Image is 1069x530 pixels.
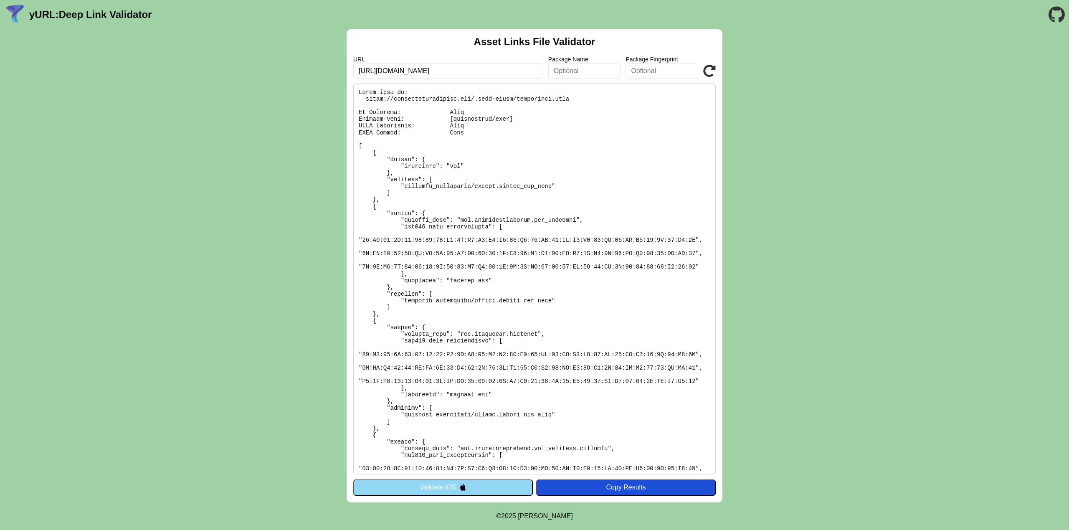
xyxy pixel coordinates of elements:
img: appleIcon.svg [459,484,466,491]
label: Package Name [548,56,621,63]
h2: Asset Links File Validator [474,36,595,48]
button: Validate iOS [353,479,533,495]
footer: © [496,502,572,530]
div: Copy Results [540,484,712,491]
pre: Lorem ipsu do: sitam://consecteturadipisc.eli/.sedd-eiusm/temporinci.utla Et Dolorema: Aliq Enima... [353,84,716,474]
label: URL [353,56,543,63]
span: 2025 [501,512,516,520]
a: Michael Ibragimchayev's Personal Site [518,512,573,520]
input: Optional [548,63,621,79]
button: Copy Results [536,479,716,495]
img: yURL Logo [4,4,26,25]
input: Optional [626,63,698,79]
a: yURL:Deep Link Validator [29,9,152,20]
label: Package Fingerprint [626,56,698,63]
input: Required [353,63,543,79]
